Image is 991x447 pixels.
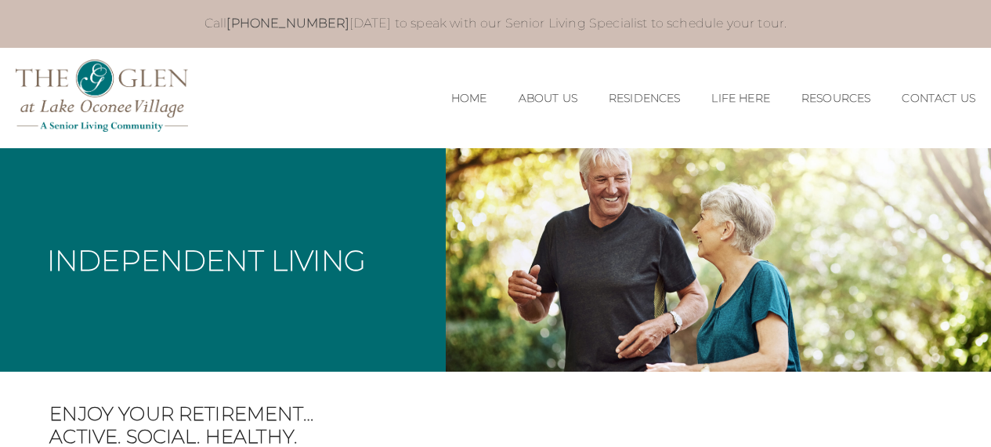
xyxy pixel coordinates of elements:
a: Residences [609,92,681,105]
a: [PHONE_NUMBER] [226,16,349,31]
a: Home [451,92,487,105]
a: Contact Us [902,92,975,105]
a: About Us [519,92,577,105]
a: Resources [801,92,870,105]
span: Enjoy your retirement… [49,403,722,426]
img: The Glen Lake Oconee Home [16,60,188,133]
p: Call [DATE] to speak with our Senior Living Specialist to schedule your tour. [65,16,926,32]
h1: Independent Living [47,246,366,274]
a: Life Here [711,92,769,105]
